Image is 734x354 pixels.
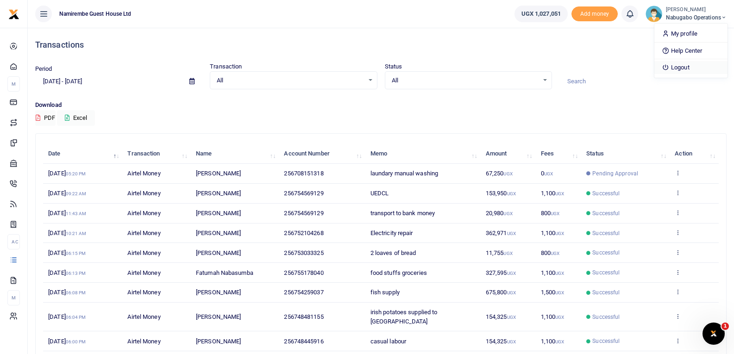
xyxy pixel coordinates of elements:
small: UGX [555,290,564,295]
span: [PERSON_NAME] [196,170,241,177]
span: Add money [571,6,618,22]
span: 256753033325 [284,249,323,256]
small: UGX [555,315,564,320]
span: fish supply [370,289,400,296]
small: UGX [555,231,564,236]
span: Fatumah Nabasumba [196,269,253,276]
a: Help Center [654,44,728,57]
span: 1 [721,323,729,330]
a: Logout [654,61,728,74]
th: Memo: activate to sort column ascending [365,144,481,164]
th: Fees: activate to sort column ascending [535,144,581,164]
th: Action: activate to sort column ascending [670,144,719,164]
span: 256754569129 [284,210,323,217]
small: UGX [507,191,516,196]
span: 800 [541,249,560,256]
span: [DATE] [48,269,86,276]
small: 06:08 PM [66,290,86,295]
span: 675,800 [486,289,516,296]
span: 154,325 [486,313,516,320]
span: Successful [592,337,620,345]
span: Pending Approval [592,169,638,178]
span: Namirembe Guest House Ltd [56,10,135,18]
span: 154,325 [486,338,516,345]
span: 1,100 [541,269,565,276]
small: 06:15 PM [66,251,86,256]
span: Airtel Money [127,289,160,296]
span: [PERSON_NAME] [196,249,241,256]
span: [DATE] [48,230,86,236]
a: UGX 1,027,051 [514,6,568,22]
span: 256754259037 [284,289,323,296]
span: 362,971 [486,230,516,236]
small: 11:43 AM [66,211,87,216]
th: Status: activate to sort column ascending [581,144,670,164]
small: UGX [503,251,512,256]
span: 1,100 [541,190,565,197]
span: Successful [592,313,620,321]
span: [PERSON_NAME] [196,289,241,296]
span: 1,100 [541,313,565,320]
label: Status [385,62,402,71]
span: UGX 1,027,051 [521,9,561,19]
span: Airtel Money [127,338,160,345]
span: 256755178040 [284,269,323,276]
span: Airtel Money [127,269,160,276]
span: Airtel Money [127,170,160,177]
small: 06:00 PM [66,339,86,344]
iframe: Intercom live chat [703,323,725,345]
small: 06:04 PM [66,315,86,320]
small: UGX [544,171,553,176]
a: My profile [654,27,728,40]
span: laundary manual washing [370,170,438,177]
small: 06:13 PM [66,271,86,276]
span: 256748481155 [284,313,323,320]
p: Download [35,100,727,110]
span: [DATE] [48,249,86,256]
small: UGX [503,211,512,216]
span: 800 [541,210,560,217]
small: UGX [507,290,516,295]
span: 1,100 [541,230,565,236]
span: 67,250 [486,170,513,177]
span: 153,950 [486,190,516,197]
span: transport to bank money [370,210,435,217]
small: UGX [507,315,516,320]
small: UGX [503,171,512,176]
span: 11,755 [486,249,513,256]
span: [DATE] [48,313,86,320]
small: 09:22 AM [66,191,87,196]
span: Electricity repair [370,230,413,236]
span: Successful [592,209,620,217]
span: 1,100 [541,338,565,345]
span: Successful [592,189,620,198]
small: UGX [507,339,516,344]
span: Airtel Money [127,230,160,236]
span: [DATE] [48,210,86,217]
li: Ac [7,234,20,249]
span: Airtel Money [127,210,160,217]
span: casual labour [370,338,406,345]
span: Successful [592,288,620,297]
span: 256748445916 [284,338,323,345]
th: Amount: activate to sort column ascending [481,144,536,164]
th: Account Number: activate to sort column ascending [279,144,365,164]
span: food stuffs groceries [370,269,427,276]
li: M [7,76,20,92]
span: 327,595 [486,269,516,276]
a: logo-small logo-large logo-large [8,10,19,17]
small: UGX [555,339,564,344]
span: 256708151318 [284,170,323,177]
span: 256754569129 [284,190,323,197]
button: PDF [35,110,56,126]
span: All [217,76,364,85]
label: Transaction [210,62,242,71]
small: UGX [555,191,564,196]
span: Nabugabo operations [666,13,727,22]
input: select period [35,74,182,89]
img: logo-small [8,9,19,20]
li: Toup your wallet [571,6,618,22]
span: UEDCL [370,190,389,197]
span: Successful [592,248,620,257]
span: [DATE] [48,190,86,197]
